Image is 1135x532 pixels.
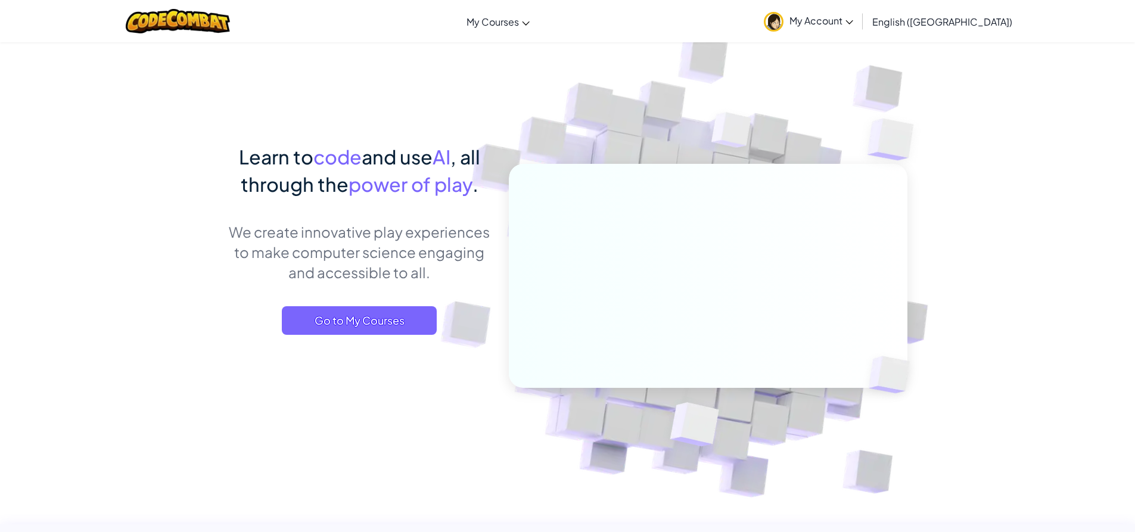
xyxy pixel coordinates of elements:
[472,172,478,196] span: .
[467,15,519,28] span: My Courses
[228,222,491,282] p: We create innovative play experiences to make computer science engaging and accessible to all.
[239,145,313,169] span: Learn to
[758,2,859,40] a: My Account
[362,145,433,169] span: and use
[872,15,1012,28] span: English ([GEOGRAPHIC_DATA])
[789,14,853,27] span: My Account
[848,331,938,418] img: Overlap cubes
[640,377,747,476] img: Overlap cubes
[866,5,1018,38] a: English ([GEOGRAPHIC_DATA])
[349,172,472,196] span: power of play
[433,145,450,169] span: AI
[689,89,775,178] img: Overlap cubes
[313,145,362,169] span: code
[844,89,947,190] img: Overlap cubes
[282,306,437,335] a: Go to My Courses
[461,5,536,38] a: My Courses
[126,9,230,33] img: CodeCombat logo
[764,12,783,32] img: avatar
